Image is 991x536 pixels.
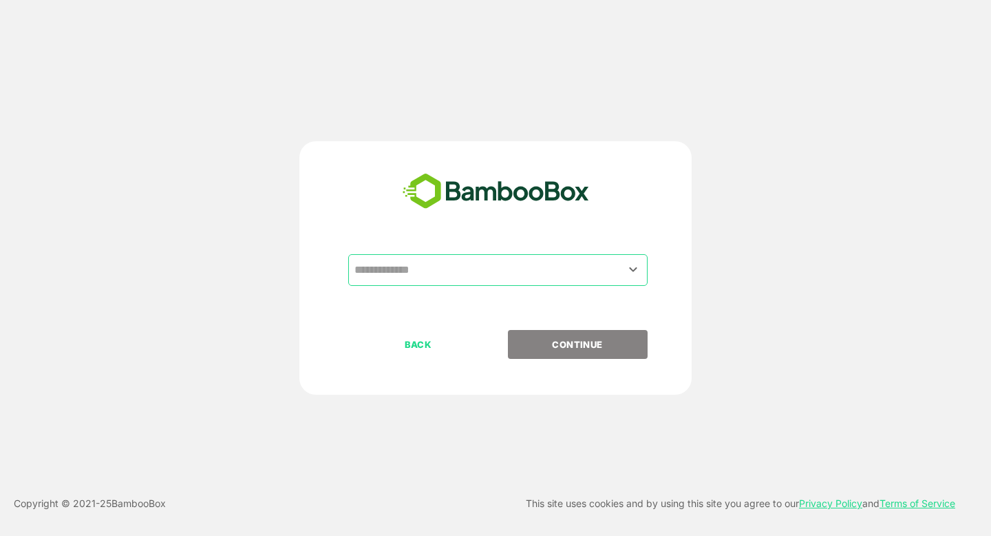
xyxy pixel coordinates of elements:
[14,495,166,512] p: Copyright © 2021- 25 BambooBox
[508,330,648,359] button: CONTINUE
[350,337,487,352] p: BACK
[348,330,488,359] button: BACK
[395,169,597,214] img: bamboobox
[880,497,955,509] a: Terms of Service
[526,495,955,512] p: This site uses cookies and by using this site you agree to our and
[624,260,643,279] button: Open
[509,337,646,352] p: CONTINUE
[799,497,862,509] a: Privacy Policy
